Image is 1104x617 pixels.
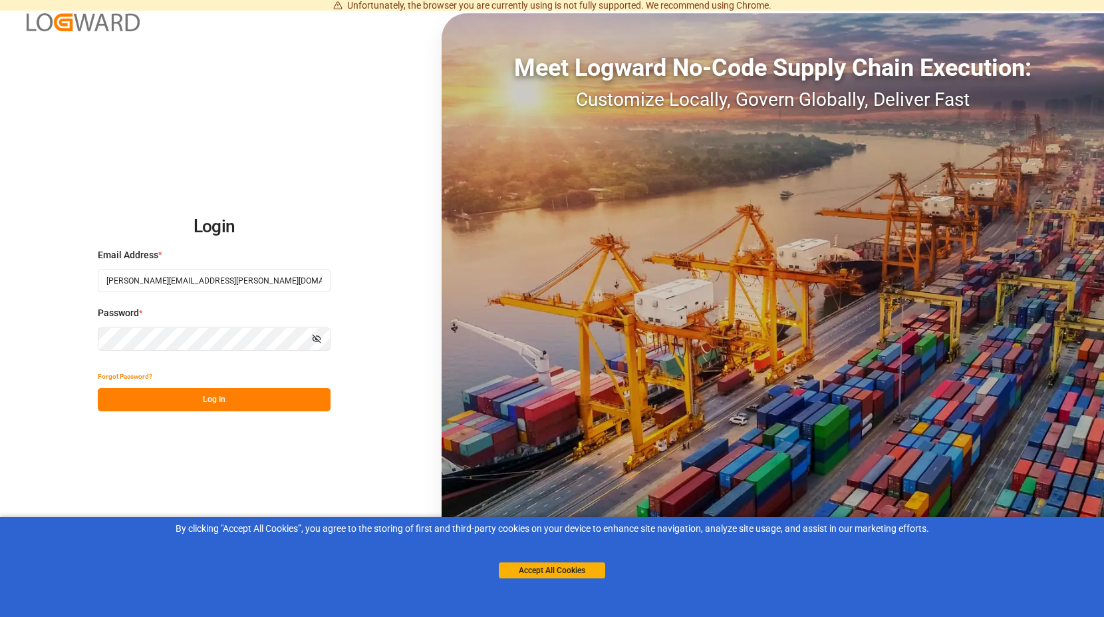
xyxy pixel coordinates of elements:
[98,269,331,292] input: Enter your email
[27,13,140,31] img: Logward_new_orange.png
[98,206,331,248] h2: Login
[98,365,152,388] button: Forgot Password?
[442,86,1104,114] div: Customize Locally, Govern Globally, Deliver Fast
[98,306,139,320] span: Password
[98,248,158,262] span: Email Address
[98,388,331,411] button: Log In
[9,522,1095,536] div: By clicking "Accept All Cookies”, you agree to the storing of first and third-party cookies on yo...
[442,50,1104,86] div: Meet Logward No-Code Supply Chain Execution:
[499,562,605,578] button: Accept All Cookies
